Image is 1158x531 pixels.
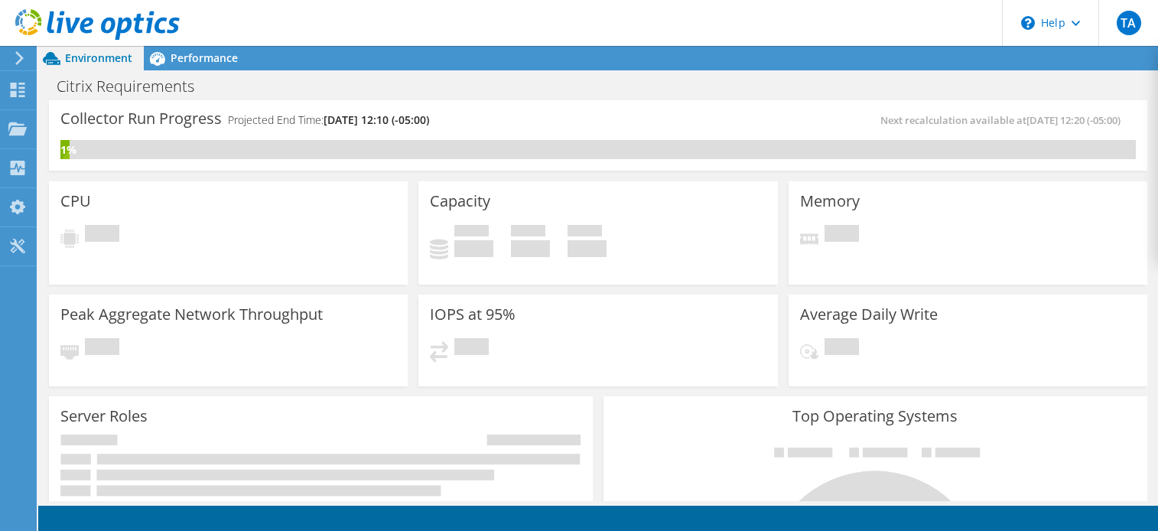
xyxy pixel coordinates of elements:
[430,306,516,323] h3: IOPS at 95%
[1117,11,1141,35] span: TA
[324,112,429,127] span: [DATE] 12:10 (-05:00)
[60,193,91,210] h3: CPU
[568,225,602,240] span: Total
[228,112,429,129] h4: Projected End Time:
[800,306,938,323] h3: Average Daily Write
[511,225,545,240] span: Free
[615,408,1136,425] h3: Top Operating Systems
[430,193,490,210] h3: Capacity
[65,50,132,65] span: Environment
[880,113,1128,127] span: Next recalculation available at
[454,338,489,359] span: Pending
[60,306,323,323] h3: Peak Aggregate Network Throughput
[171,50,238,65] span: Performance
[511,240,550,257] h4: 0 GiB
[568,240,607,257] h4: 0 GiB
[825,338,859,359] span: Pending
[454,240,493,257] h4: 0 GiB
[800,193,860,210] h3: Memory
[1021,16,1035,30] svg: \n
[825,225,859,246] span: Pending
[50,78,218,95] h1: Citrix Requirements
[454,225,489,240] span: Used
[60,408,148,425] h3: Server Roles
[1026,113,1121,127] span: [DATE] 12:20 (-05:00)
[85,338,119,359] span: Pending
[60,142,70,158] div: 1%
[85,225,119,246] span: Pending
